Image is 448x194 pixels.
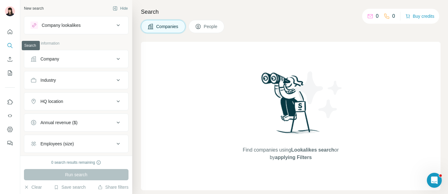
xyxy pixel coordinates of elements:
[291,147,334,153] span: Lookalikes search
[40,119,77,126] div: Annual revenue ($)
[40,56,59,62] div: Company
[259,71,323,140] img: Surfe Illustration - Woman searching with binoculars
[275,155,312,160] span: applying Filters
[5,54,15,65] button: Enrich CSV
[98,184,128,190] button: Share filters
[5,26,15,37] button: Quick start
[40,98,63,104] div: HQ location
[40,141,74,147] div: Employees (size)
[24,51,128,66] button: Company
[141,7,441,16] h4: Search
[5,110,15,121] button: Use Surfe API
[204,23,218,30] span: People
[24,136,128,151] button: Employees (size)
[405,12,434,21] button: Buy credits
[51,160,101,165] div: 0 search results remaining
[42,22,81,28] div: Company lookalikes
[24,184,42,190] button: Clear
[241,146,340,161] span: Find companies using or by
[54,184,86,190] button: Save search
[427,173,442,188] iframe: Intercom live chat
[24,73,128,88] button: Industry
[24,18,128,33] button: Company lookalikes
[291,67,347,123] img: Surfe Illustration - Stars
[40,77,56,83] div: Industry
[5,6,15,16] img: Avatar
[5,124,15,135] button: Dashboard
[5,96,15,108] button: Use Surfe on LinkedIn
[24,6,44,11] div: New search
[5,138,15,149] button: Feedback
[24,41,128,46] p: Company information
[108,4,132,13] button: Hide
[5,40,15,51] button: Search
[24,115,128,130] button: Annual revenue ($)
[5,67,15,79] button: My lists
[392,12,395,20] p: 0
[156,23,179,30] span: Companies
[24,94,128,109] button: HQ location
[376,12,379,20] p: 0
